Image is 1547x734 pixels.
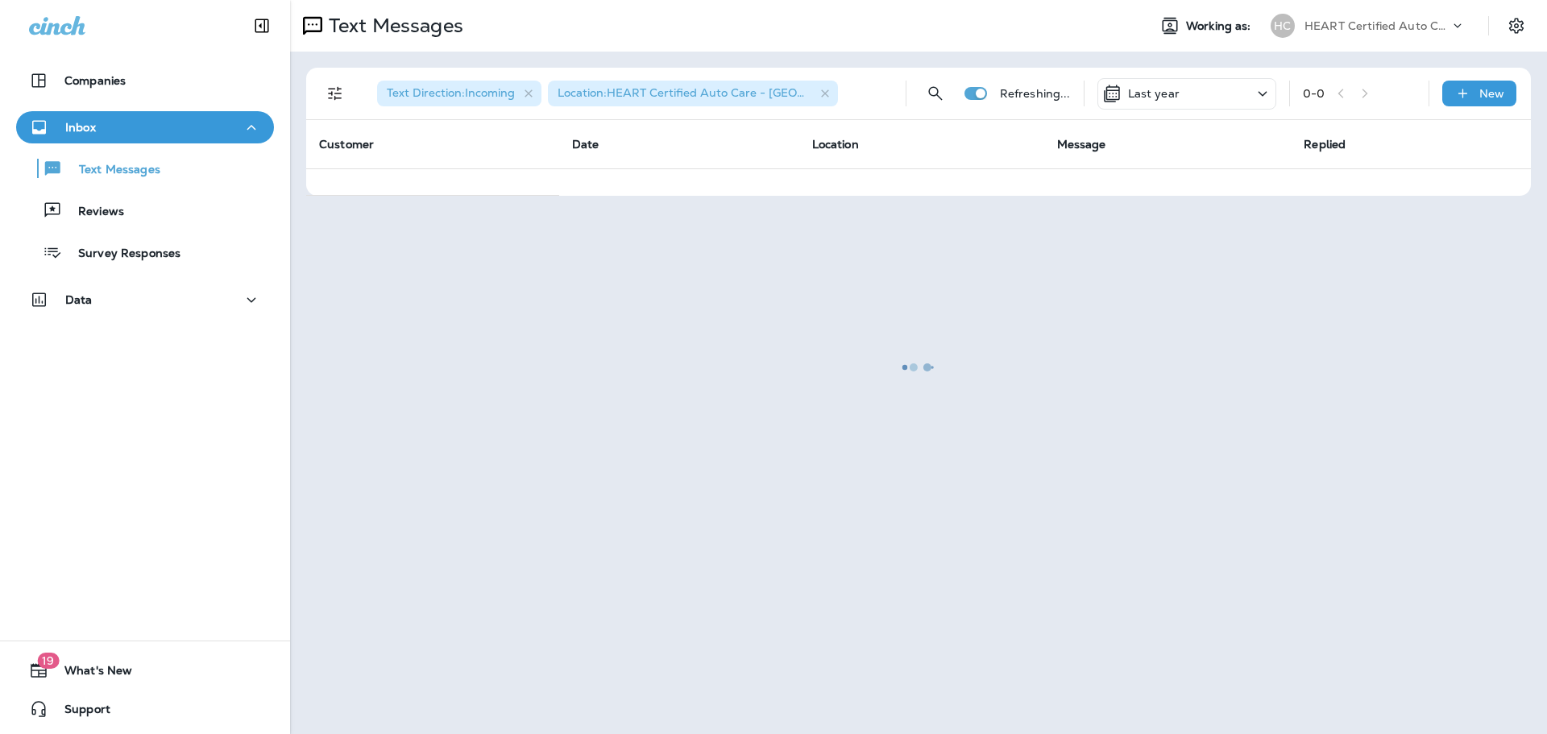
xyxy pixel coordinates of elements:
span: What's New [48,664,132,683]
button: Companies [16,64,274,97]
button: Text Messages [16,151,274,185]
p: Data [65,293,93,306]
button: Collapse Sidebar [239,10,284,42]
button: Survey Responses [16,235,274,269]
button: Support [16,693,274,725]
p: Companies [64,74,126,87]
p: Reviews [62,205,124,220]
p: Text Messages [63,163,160,178]
button: Data [16,284,274,316]
span: Support [48,703,110,722]
button: Inbox [16,111,274,143]
p: Inbox [65,121,96,134]
p: Survey Responses [62,247,180,262]
span: 19 [37,653,59,669]
p: New [1479,87,1504,100]
button: 19What's New [16,654,274,686]
button: Reviews [16,193,274,227]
